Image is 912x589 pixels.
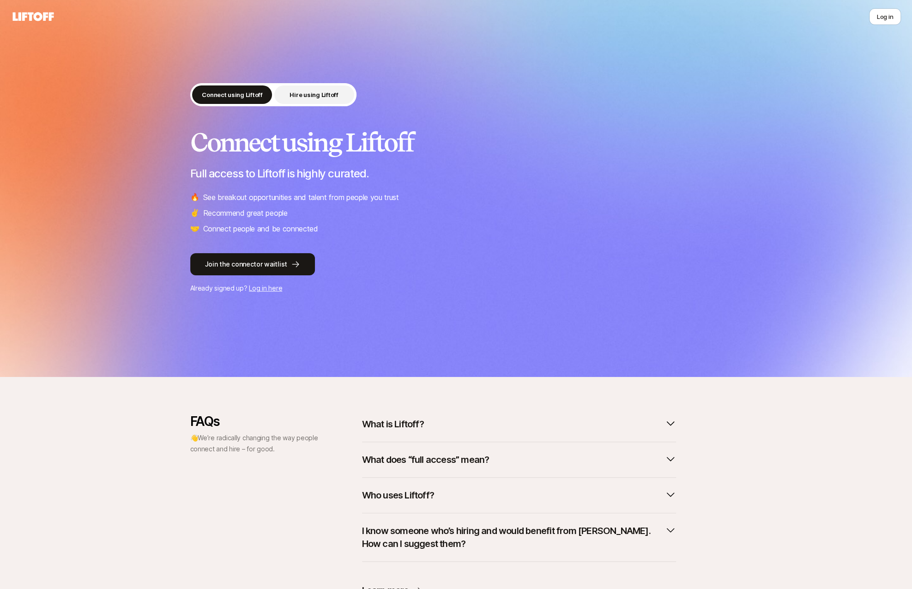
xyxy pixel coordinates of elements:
[362,489,434,502] p: Who uses Liftoff?
[362,485,676,505] button: Who uses Liftoff?
[362,524,661,550] p: I know someone who’s hiring and would benefit from [PERSON_NAME]. How can I suggest them?
[202,90,263,99] p: Connect using Liftoff
[362,418,424,431] p: What is Liftoff?
[190,253,722,275] a: Join the connector waitlist
[190,223,199,235] span: 🤝
[203,223,318,235] p: Connect people and be connected
[249,284,282,292] a: Log in here
[190,128,722,156] h2: Connect using Liftoff
[190,414,320,429] p: FAQs
[290,90,338,99] p: Hire using Liftoff
[362,449,676,470] button: What does “full access” mean?
[190,207,199,219] span: ✌️
[190,167,722,180] p: Full access to Liftoff is highly curated.
[203,207,288,219] p: Recommend great people
[362,521,676,554] button: I know someone who’s hiring and would benefit from [PERSON_NAME]. How can I suggest them?
[362,414,676,434] button: What is Liftoff?
[203,191,399,203] p: See breakout opportunities and talent from people you trust
[190,253,315,275] button: Join the connector waitlist
[869,8,901,25] button: Log in
[190,283,722,294] p: Already signed up?
[362,453,489,466] p: What does “full access” mean?
[190,434,318,453] span: We’re radically changing the way people connect and hire – for good.
[190,432,320,455] p: 👋
[190,191,199,203] span: 🔥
